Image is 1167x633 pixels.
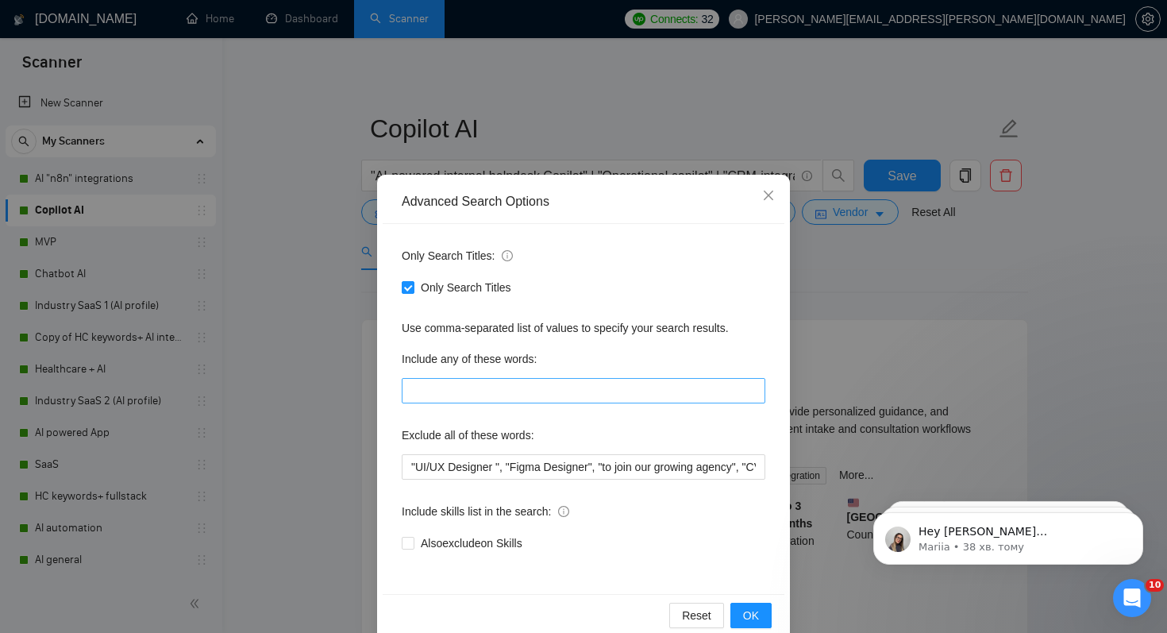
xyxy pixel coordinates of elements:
[402,346,537,372] label: Include any of these words:
[402,319,765,337] div: Use comma-separated list of values to specify your search results.
[502,250,513,261] span: info-circle
[669,603,724,628] button: Reset
[743,607,759,624] span: OK
[762,189,775,202] span: close
[558,506,569,517] span: info-circle
[849,479,1167,590] iframe: Intercom notifications повідомлення
[414,535,529,552] span: Also exclude on Skills
[747,175,790,218] button: Close
[1146,579,1164,592] span: 10
[1113,579,1151,617] iframe: Intercom live chat
[402,423,534,448] label: Exclude all of these words:
[414,279,518,296] span: Only Search Titles
[402,193,765,210] div: Advanced Search Options
[682,607,711,624] span: Reset
[730,603,772,628] button: OK
[402,503,569,520] span: Include skills list in the search:
[402,247,513,264] span: Only Search Titles:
